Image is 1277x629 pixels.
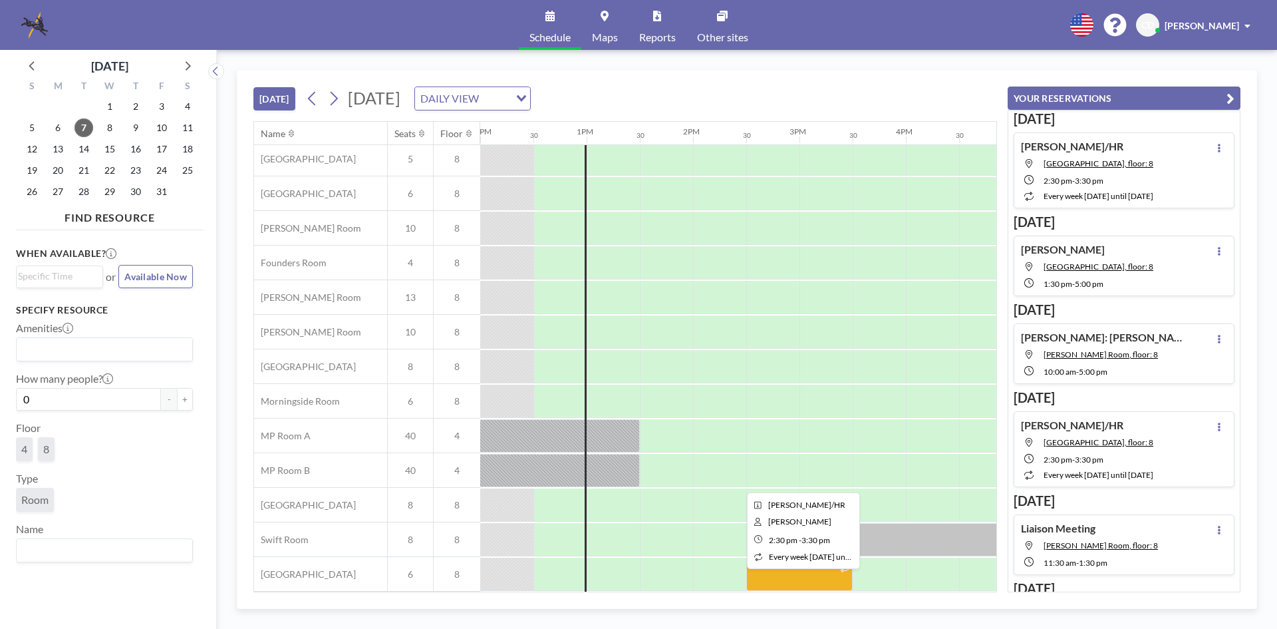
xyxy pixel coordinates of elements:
span: Wednesday, October 15, 2025 [100,140,119,158]
span: - [1072,279,1075,289]
div: 30 [530,131,538,140]
span: Reports [639,32,676,43]
div: S [19,79,45,96]
span: Friday, October 31, 2025 [152,182,171,201]
span: 8 [434,257,480,269]
span: 8 [434,395,480,407]
div: Name [261,128,285,140]
span: 3:30 PM [801,535,830,545]
span: 8 [434,499,480,511]
span: Schedule [529,32,571,43]
span: - [1076,367,1079,377]
span: 6 [388,568,433,580]
span: [GEOGRAPHIC_DATA] [254,361,356,373]
span: 8 [388,499,433,511]
img: organization-logo [21,12,48,39]
span: 8 [43,443,49,455]
span: [DATE] [348,88,400,108]
span: Morningside Room [254,395,340,407]
span: Available Now [124,271,187,282]
span: CD [1141,19,1154,31]
span: MP Room A [254,430,311,442]
span: 4 [21,443,27,455]
span: Saturday, October 18, 2025 [178,140,197,158]
label: Type [16,472,38,485]
span: 10:00 AM [1044,367,1076,377]
span: 8 [388,361,433,373]
span: Friday, October 3, 2025 [152,97,171,116]
input: Search for option [18,542,185,559]
div: 3PM [789,126,806,136]
span: every week [DATE] until [DATE] [1044,191,1153,201]
span: 10 [388,222,433,234]
span: Thursday, October 9, 2025 [126,118,145,137]
span: Buckhead Room, floor: 8 [1044,262,1153,272]
button: Available Now [118,265,193,288]
span: 2:30 PM [1044,176,1072,186]
span: Sunday, October 26, 2025 [23,182,41,201]
span: Saturday, October 4, 2025 [178,97,197,116]
h3: Specify resource [16,304,193,316]
span: Thursday, October 30, 2025 [126,182,145,201]
h3: [DATE] [1014,214,1234,230]
span: Friday, October 10, 2025 [152,118,171,137]
span: every week [DATE] until [DATE] [1044,470,1153,480]
span: Swift Room [254,534,309,546]
label: Amenities [16,321,73,335]
h4: [PERSON_NAME] [1021,243,1105,256]
span: 6 [388,395,433,407]
span: West End Room, floor: 8 [1044,158,1153,168]
span: [GEOGRAPHIC_DATA] [254,153,356,165]
span: Thursday, October 2, 2025 [126,97,145,116]
span: Susanna Johnson/HR [768,500,845,510]
span: 3:30 PM [1075,176,1103,186]
input: Search for option [18,341,185,358]
div: 12PM [470,126,492,136]
h4: [PERSON_NAME]/HR [1021,140,1123,153]
span: Tuesday, October 7, 2025 [74,118,93,137]
span: Thursday, October 23, 2025 [126,161,145,180]
span: Hiers Room, floor: 8 [1044,349,1158,359]
span: MP Room B [254,465,310,477]
button: YOUR RESERVATIONS [1008,87,1240,110]
span: 4 [434,430,480,442]
span: Thursday, October 16, 2025 [126,140,145,158]
span: [GEOGRAPHIC_DATA] [254,568,356,580]
span: 8 [388,534,433,546]
span: 5:00 PM [1075,279,1103,289]
label: How many people? [16,372,113,385]
button: + [177,388,193,411]
div: 2PM [683,126,700,136]
span: Friday, October 24, 2025 [152,161,171,180]
div: S [174,79,200,96]
span: [GEOGRAPHIC_DATA] [254,188,356,200]
span: [GEOGRAPHIC_DATA] [254,499,356,511]
span: 8 [434,292,480,304]
span: 13 [388,292,433,304]
div: W [97,79,123,96]
label: Floor [16,421,41,435]
h3: [DATE] [1014,389,1234,406]
div: 30 [743,131,751,140]
div: 1PM [577,126,593,136]
span: Monday, October 27, 2025 [49,182,67,201]
span: 4 [434,465,480,477]
input: Search for option [483,90,508,107]
span: 1:30 PM [1079,558,1107,568]
div: 4PM [896,126,913,136]
span: 6 [388,188,433,200]
span: Saturday, October 11, 2025 [178,118,197,137]
span: Tuesday, October 14, 2025 [74,140,93,158]
span: Sunday, October 19, 2025 [23,161,41,180]
div: T [122,79,148,96]
div: Search for option [415,87,530,110]
h3: [DATE] [1014,110,1234,127]
span: [PERSON_NAME] Room [254,222,361,234]
span: - [799,535,801,545]
span: Sunday, October 5, 2025 [23,118,41,137]
span: 8 [434,534,480,546]
span: Friday, October 17, 2025 [152,140,171,158]
span: - [1072,455,1075,465]
div: 30 [637,131,644,140]
span: 8 [434,153,480,165]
